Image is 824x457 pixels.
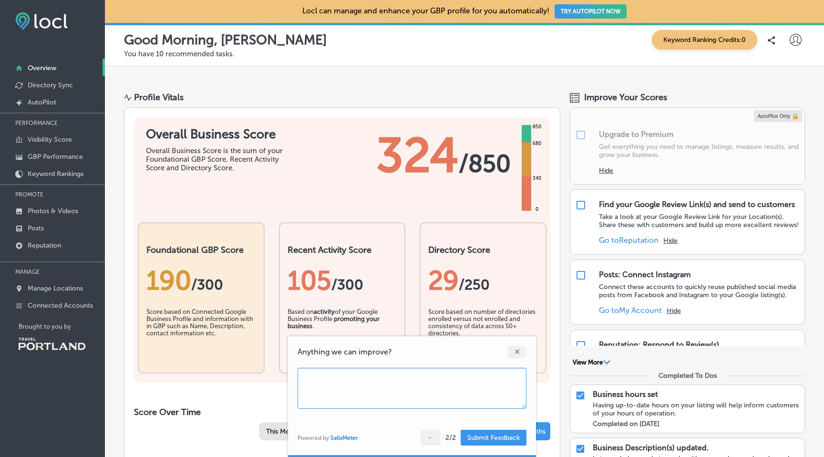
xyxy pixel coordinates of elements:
span: This Month [266,427,300,436]
p: Keyword Rankings [28,170,83,178]
span: / 300 [191,276,223,293]
div: Powered by [298,435,358,441]
button: View More [570,358,613,367]
a: Go toMy Account [599,306,662,315]
div: Score based on Connected Google Business Profile and information with in GBP such as Name, Descri... [146,308,256,356]
p: Business hours set [593,390,658,399]
button: ← [421,430,441,446]
p: Overview [28,64,56,72]
span: 324 [376,127,459,184]
b: activity [314,308,335,315]
div: Having up-to-date hours on your listing will help inform customers of your hours of operation. [593,401,800,417]
p: Connected Accounts [28,301,93,310]
div: Find your Google Review Link(s) and send to customers [599,200,795,209]
div: 680 [531,140,543,147]
p: Posts [28,224,44,232]
a: SatisMeter [330,435,358,441]
p: Good Morning, [PERSON_NAME] [124,32,327,48]
div: Profile Vitals [134,92,184,103]
p: Visibility Score [28,135,72,144]
h2: Foundational GBP Score [146,245,256,255]
p: AutoPilot [28,98,56,106]
h2: Recent Activity Score [288,245,397,255]
b: promoting your business [288,315,380,330]
div: 340 [531,175,543,182]
p: You have 10 recommended tasks. [124,50,805,58]
div: Based on of your Google Business Profile . [288,308,397,356]
span: Improve Your Scores [584,92,667,103]
button: Hide [663,237,678,245]
label: Completed on [DATE] [593,420,659,428]
div: Posts: Connect Instagram [599,270,691,279]
span: Anything we can improve? [298,346,507,358]
div: ✕ [507,346,526,358]
h1: Overall Business Score [146,127,289,142]
p: Manage Locations [28,284,83,292]
p: Photos & Videos [28,207,78,215]
div: 190 [146,265,256,296]
h2: Score Over Time [134,407,550,417]
span: / 850 [459,149,511,178]
div: Reputation: Respond to Review(s) [599,340,719,349]
p: Brought to you by [19,323,105,330]
span: Keyword Ranking Credits: 0 [652,30,757,50]
div: Completed To Dos [659,372,717,380]
div: 105 [288,265,397,296]
div: Score based on number of directories enrolled versus not enrolled and consistency of data across ... [428,308,538,356]
p: Business Description(s) updated. [593,443,709,452]
h2: Directory Score [428,245,538,255]
button: Hide [667,307,681,315]
div: 2 / 2 [445,434,456,442]
span: /250 [459,276,490,293]
img: fda3e92497d09a02dc62c9cd864e3231.png [15,12,68,30]
div: 29 [428,265,538,296]
button: Submit Feedback [461,430,526,446]
p: Directory Sync [28,81,73,89]
p: Take a look at your Google Review Link for your Location(s). Share these with customers and build... [599,213,800,229]
button: TRY AUTOPILOT NOW [555,4,627,19]
p: Reputation [28,241,61,249]
span: /300 [331,276,363,293]
p: Connect these accounts to quickly reuse published social media posts from Facebook and Instagram ... [599,283,800,299]
img: Travel Portland [19,338,85,350]
div: 850 [531,123,543,131]
div: Overall Business Score is the sum of your Foundational GBP Score, Recent Activity Score and Direc... [146,146,289,172]
a: Go toReputation [599,236,659,245]
p: GBP Performance [28,153,83,161]
div: 0 [534,206,540,213]
button: Hide [599,166,613,175]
